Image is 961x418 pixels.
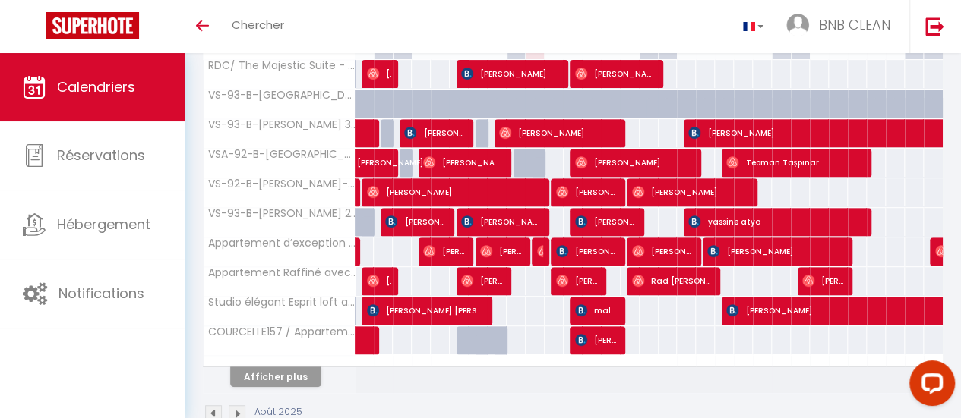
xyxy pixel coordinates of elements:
[367,266,391,295] span: [PERSON_NAME]
[367,59,391,88] span: [PERSON_NAME]
[556,266,599,295] span: [PERSON_NAME]
[385,207,446,236] span: [PERSON_NAME]
[58,284,144,303] span: Notifications
[499,118,615,147] span: [PERSON_NAME]
[802,266,845,295] span: [PERSON_NAME]
[423,148,502,177] span: [PERSON_NAME]
[925,17,944,36] img: logout
[575,59,654,88] span: [PERSON_NAME]
[206,208,358,219] span: VS-93-B-[PERSON_NAME] 2-2P/18M/52-62 · Studio aux portes de [GEOGRAPHIC_DATA]
[575,207,636,236] span: [PERSON_NAME]
[575,148,691,177] span: [PERSON_NAME]
[206,267,358,278] span: Appartement Raffiné avec [PERSON_NAME] et AC - 6P
[423,237,466,266] span: [PERSON_NAME]
[480,237,523,266] span: [PERSON_NAME]
[575,325,618,354] span: [PERSON_NAME]
[575,296,618,325] span: malak Alziban
[206,297,358,308] span: Studio élégant Esprit loft avec AC
[819,15,890,34] span: BNB CLEAN
[57,77,135,96] span: Calendriers
[230,366,321,387] button: Afficher plus
[556,178,617,206] span: [PERSON_NAME]
[897,354,961,418] iframe: LiveChat chat widget
[206,60,358,71] span: RDC/ The Majestic Suite - [GEOGRAPHIC_DATA]
[206,119,358,130] span: VS-93-B-[PERSON_NAME] 3-2P/18M/52-62 · Charmant appartement aux [GEOGRAPHIC_DATA] - 2per
[367,178,537,206] span: [PERSON_NAME]
[206,90,358,101] span: VS-93-B-[GEOGRAPHIC_DATA]-AGGOUNE 1-2P/17M/52-62 · Superbe Studio- [GEOGRAPHIC_DATA] - proche [GE...
[786,14,809,36] img: ...
[349,149,368,178] a: [PERSON_NAME]
[688,207,858,236] span: yassine atya
[632,178,748,206] span: [PERSON_NAME]
[632,237,693,266] span: [PERSON_NAME]
[206,149,358,160] span: VSA-92-B-[GEOGRAPHIC_DATA]-BOLZER-4P/32M/71-85 · Moderne appartement aux portes de [GEOGRAPHIC_DA...
[232,17,284,33] span: Chercher
[461,266,504,295] span: [PERSON_NAME]
[57,146,145,165] span: Réservations
[404,118,465,147] span: [PERSON_NAME]
[46,12,139,39] img: Super Booking
[632,266,711,295] span: Rad [PERSON_NAME]
[206,178,358,190] span: VS-92-B-[PERSON_NAME]-LOS-6P/67M/96-115 · Brand New Apartment for 6ppl - near [GEOGRAPHIC_DATA]
[726,148,860,177] span: Teoman Taşpınar
[357,140,427,169] span: [PERSON_NAME]
[57,215,150,234] span: Hébergement
[206,237,358,249] span: Appartement d’exception avec [PERSON_NAME] et AC - 6P
[206,326,358,338] span: COURCELLE157 / Appartement Élégant et Moderne au [GEOGRAPHIC_DATA]
[556,237,617,266] span: [PERSON_NAME] [PERSON_NAME]
[461,207,540,236] span: [PERSON_NAME]
[707,237,841,266] span: [PERSON_NAME]
[461,59,558,88] span: [PERSON_NAME]
[537,237,543,266] span: [PERSON_NAME]
[367,296,482,325] span: [PERSON_NAME] [PERSON_NAME]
